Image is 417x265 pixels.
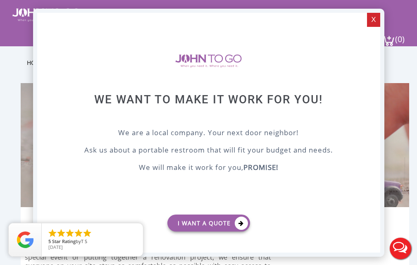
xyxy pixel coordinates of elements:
span: 5 [48,238,51,244]
li:  [48,228,57,238]
p: Ask us about a portable restroom that will fit your budget and needs. [58,144,360,158]
li:  [82,228,92,238]
p: We will make it work for you, [58,162,360,175]
li:  [65,228,75,238]
p: We are a local company. Your next door neighbor! [58,127,360,140]
img: Review Rating [17,232,33,248]
img: logo of viptogo [175,54,242,67]
b: PROMISE! [243,162,279,172]
div: We want to make it work for you! [58,93,360,127]
span: [DATE] [48,244,63,250]
a: I want a Quote [167,215,250,232]
li:  [74,228,83,238]
button: Live Chat [384,232,417,265]
div: X [367,13,380,27]
span: by [48,239,136,245]
span: T S [81,238,87,244]
li:  [56,228,66,238]
span: Star Rating [52,238,76,244]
